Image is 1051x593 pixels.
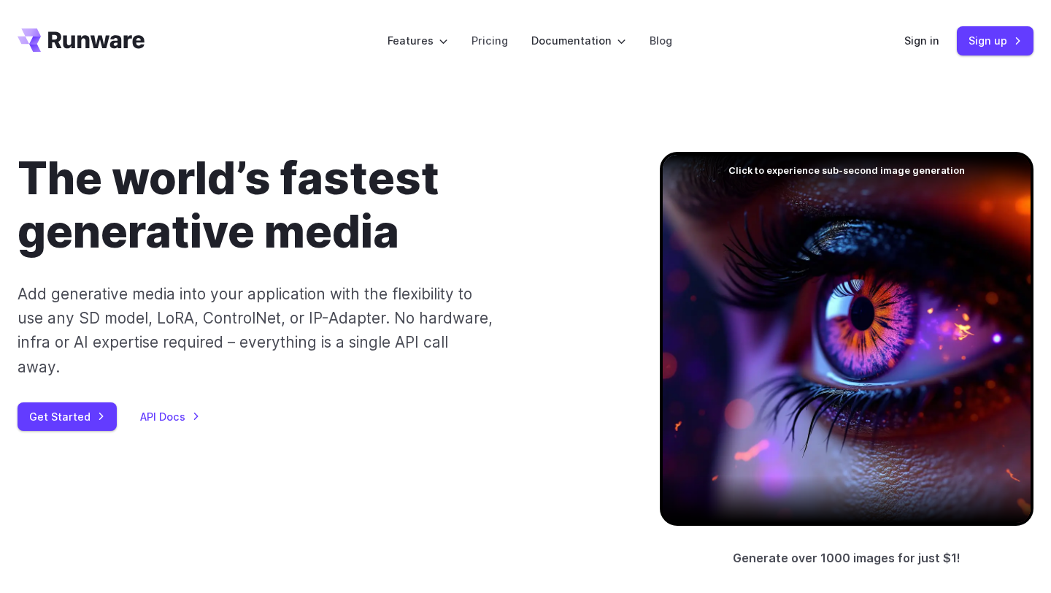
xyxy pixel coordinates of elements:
a: Blog [650,32,672,49]
h1: The world’s fastest generative media [18,152,613,259]
p: Generate over 1000 images for just $1! [733,549,960,568]
a: Get Started [18,402,117,431]
label: Features [388,32,448,49]
a: Pricing [471,32,508,49]
label: Documentation [531,32,626,49]
a: Sign up [957,26,1033,55]
a: Sign in [904,32,939,49]
a: API Docs [140,408,200,425]
a: Go to / [18,28,145,52]
p: Add generative media into your application with the flexibility to use any SD model, LoRA, Contro... [18,282,494,379]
